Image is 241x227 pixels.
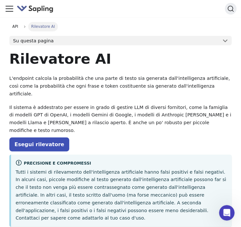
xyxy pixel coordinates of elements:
a: Esegui rilevatore [9,137,70,151]
img: Sapling.ai [17,4,54,14]
font: Precisione e compromessi [24,160,91,165]
nav: Pangrattato [9,22,232,31]
button: Su questa pagina [9,36,232,46]
span: Rilevatore AI [28,22,58,31]
button: Attiva/disattiva la barra di navigazione [5,4,14,14]
span: API [12,24,18,29]
a: API [9,22,21,31]
iframe: Intercom live chat [219,205,235,221]
button: Ricerca (Ctrl+K) [225,3,236,15]
h1: Rilevatore AI [9,50,232,68]
p: Tutti i sistemi di rilevamento dell'intelligenza artificiale hanno falsi positivi e falsi negativ... [16,168,227,222]
a: Sapling.ai [17,4,56,14]
p: Il sistema è addestrato per essere in grado di gestire LLM di diversi fornitori, come la famiglia... [9,104,232,135]
p: L'endpoint calcola la probabilità che una parte di testo sia generata dall'intelligenza artificia... [9,75,232,98]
